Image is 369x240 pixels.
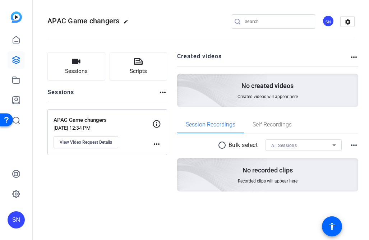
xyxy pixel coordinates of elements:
p: No recorded clips [243,166,293,175]
ngx-avatar: Satakshi Nath [322,15,335,28]
span: Recorded clips will appear here [238,178,297,184]
span: Scripts [130,67,147,75]
img: Creted videos background [97,3,268,158]
span: Sessions [65,67,88,75]
span: APAC Game changers [47,17,120,25]
span: Self Recordings [253,122,292,128]
h2: Sessions [47,88,74,102]
p: [DATE] 12:34 PM [54,125,152,131]
mat-icon: edit [123,19,132,28]
span: View Video Request Details [60,139,112,145]
span: Session Recordings [186,122,235,128]
mat-icon: more_horiz [350,53,358,61]
div: SN [8,211,25,229]
input: Search [245,17,309,26]
mat-icon: more_horiz [152,140,161,148]
mat-icon: accessibility [328,222,336,231]
p: No created videos [241,82,294,90]
div: SN [322,15,334,27]
img: blue-gradient.svg [11,11,22,23]
span: Created videos will appear here [237,94,298,100]
button: Sessions [47,52,105,81]
mat-icon: radio_button_unchecked [218,141,229,149]
p: APAC Game changers [54,116,152,124]
mat-icon: more_horiz [350,141,358,149]
mat-icon: more_horiz [158,88,167,97]
p: Bulk select [229,141,258,149]
button: View Video Request Details [54,136,118,148]
span: All Sessions [271,143,297,148]
button: Scripts [110,52,167,81]
mat-icon: settings [341,17,355,27]
h2: Created videos [177,52,350,66]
